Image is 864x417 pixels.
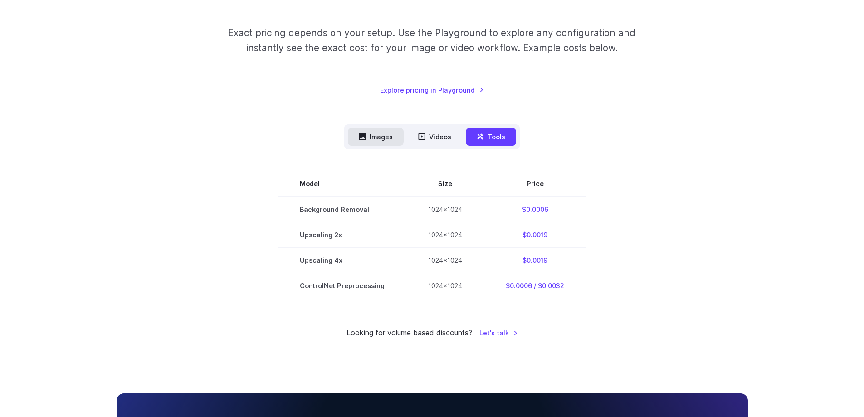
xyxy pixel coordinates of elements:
td: $0.0006 / $0.0032 [484,273,586,298]
a: Explore pricing in Playground [380,85,484,95]
button: Images [348,128,404,146]
td: Upscaling 2x [278,222,406,247]
td: 1024x1024 [406,273,484,298]
button: Videos [407,128,462,146]
th: Price [484,171,586,196]
p: Exact pricing depends on your setup. Use the Playground to explore any configuration and instantl... [211,25,653,56]
button: Tools [466,128,516,146]
td: 1024x1024 [406,196,484,222]
td: Background Removal [278,196,406,222]
td: Upscaling 4x [278,247,406,273]
a: Let's talk [479,328,518,338]
td: $0.0006 [484,196,586,222]
td: $0.0019 [484,222,586,247]
td: ControlNet Preprocessing [278,273,406,298]
td: $0.0019 [484,247,586,273]
td: 1024x1024 [406,247,484,273]
small: Looking for volume based discounts? [347,327,472,339]
td: 1024x1024 [406,222,484,247]
th: Size [406,171,484,196]
th: Model [278,171,406,196]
